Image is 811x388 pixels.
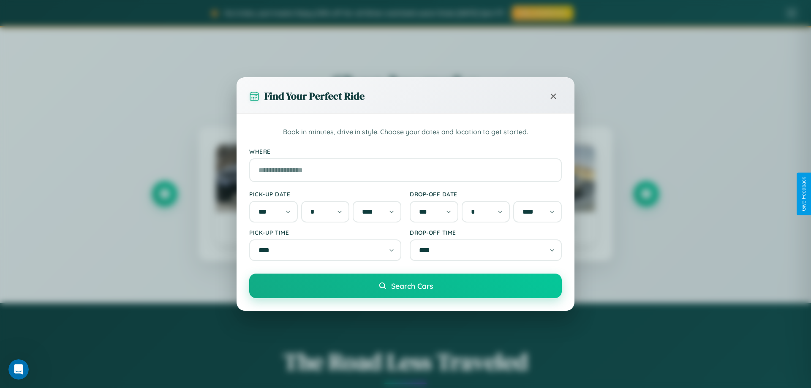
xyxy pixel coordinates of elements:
p: Book in minutes, drive in style. Choose your dates and location to get started. [249,127,562,138]
label: Pick-up Time [249,229,401,236]
label: Drop-off Time [410,229,562,236]
label: Pick-up Date [249,190,401,198]
label: Drop-off Date [410,190,562,198]
label: Where [249,148,562,155]
button: Search Cars [249,274,562,298]
span: Search Cars [391,281,433,290]
h3: Find Your Perfect Ride [264,89,365,103]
